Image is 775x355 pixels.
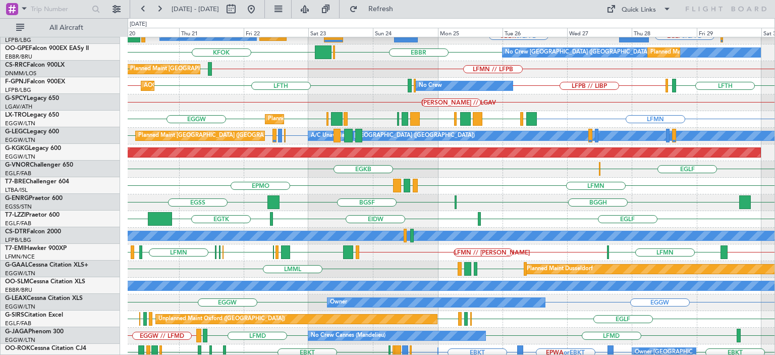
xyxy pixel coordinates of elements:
[138,128,297,143] div: Planned Maint [GEOGRAPHIC_DATA] ([GEOGRAPHIC_DATA])
[5,136,35,144] a: EGGW/LTN
[5,245,25,251] span: T7-EMI
[311,128,475,143] div: A/C Unavailable [GEOGRAPHIC_DATA] ([GEOGRAPHIC_DATA])
[360,6,402,13] span: Refresh
[5,145,61,151] a: G-KGKGLegacy 600
[5,153,35,161] a: EGGW/LTN
[11,20,109,36] button: All Aircraft
[5,329,64,335] a: G-JAGAPhenom 300
[5,195,29,201] span: G-ENRG
[5,186,28,194] a: LTBA/ISL
[5,329,28,335] span: G-JAGA
[5,245,67,251] a: T7-EMIHawker 900XP
[311,328,385,343] div: No Crew Cannes (Mandelieu)
[5,229,27,235] span: CS-DTR
[5,262,88,268] a: G-GAALCessna Citation XLS+
[5,270,35,277] a: EGGW/LTN
[5,212,26,218] span: T7-LZZI
[438,28,503,37] div: Mon 25
[5,95,27,102] span: G-SPCY
[567,28,632,37] div: Wed 27
[5,179,69,185] a: T7-BREChallenger 604
[632,28,696,37] div: Thu 28
[419,78,442,93] div: No Crew
[5,79,65,85] a: F-GPNJFalcon 900EX
[179,28,244,37] div: Thu 21
[5,345,86,351] a: OO-ROKCessna Citation CJ4
[5,279,85,285] a: OO-SLMCessna Citation XLS
[144,78,314,93] div: AOG Maint Hyères ([GEOGRAPHIC_DATA]-[GEOGRAPHIC_DATA])
[5,162,73,168] a: G-VNORChallenger 650
[5,336,35,344] a: EGGW/LTN
[5,45,89,52] a: OO-GPEFalcon 900EX EASy II
[622,5,656,15] div: Quick Links
[697,28,761,37] div: Fri 29
[527,262,593,277] div: Planned Maint Dusseldorf
[5,62,65,68] a: CS-RRCFalcon 900LX
[503,28,567,37] div: Tue 26
[5,229,61,235] a: CS-DTRFalcon 2000
[5,95,59,102] a: G-SPCYLegacy 650
[5,286,32,294] a: EBBR/BRU
[5,86,31,94] a: LFPB/LBG
[5,312,24,318] span: G-SIRS
[5,70,36,77] a: DNMM/LOS
[5,62,27,68] span: CS-RRC
[130,20,147,29] div: [DATE]
[5,120,35,127] a: EGGW/LTN
[5,203,32,211] a: EGSS/STN
[268,112,427,127] div: Planned Maint [GEOGRAPHIC_DATA] ([GEOGRAPHIC_DATA])
[5,162,30,168] span: G-VNOR
[5,312,63,318] a: G-SIRSCitation Excel
[158,312,285,327] div: Unplanned Maint Oxford ([GEOGRAPHIC_DATA])
[5,36,31,44] a: LFPB/LBG
[5,129,27,135] span: G-LEGC
[505,45,674,60] div: No Crew [GEOGRAPHIC_DATA] ([GEOGRAPHIC_DATA] National)
[5,45,29,52] span: OO-GPE
[5,79,27,85] span: F-GPNJ
[5,236,31,244] a: LFPB/LBG
[5,170,31,177] a: EGLF/FAB
[5,103,32,111] a: LGAV/ATH
[5,195,63,201] a: G-ENRGPraetor 600
[5,53,32,61] a: EBBR/BRU
[601,1,676,17] button: Quick Links
[5,295,83,301] a: G-LEAXCessna Citation XLS
[5,320,31,327] a: EGLF/FAB
[5,112,27,118] span: LX-TRO
[345,1,405,17] button: Refresh
[244,28,308,37] div: Fri 22
[330,295,347,310] div: Owner
[130,62,289,77] div: Planned Maint [GEOGRAPHIC_DATA] ([GEOGRAPHIC_DATA])
[172,5,219,14] span: [DATE] - [DATE]
[5,129,59,135] a: G-LEGCLegacy 600
[5,345,30,351] span: OO-ROK
[5,112,59,118] a: LX-TROLegacy 650
[114,28,179,37] div: Wed 20
[31,2,89,17] input: Trip Number
[5,212,60,218] a: T7-LZZIPraetor 600
[5,253,35,261] a: LFMN/NCE
[5,179,26,185] span: T7-BRE
[5,279,29,285] span: OO-SLM
[308,28,373,37] div: Sat 23
[26,24,106,31] span: All Aircraft
[373,28,437,37] div: Sun 24
[5,303,35,311] a: EGGW/LTN
[5,220,31,227] a: EGLF/FAB
[5,145,29,151] span: G-KGKG
[5,295,27,301] span: G-LEAX
[5,262,28,268] span: G-GAAL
